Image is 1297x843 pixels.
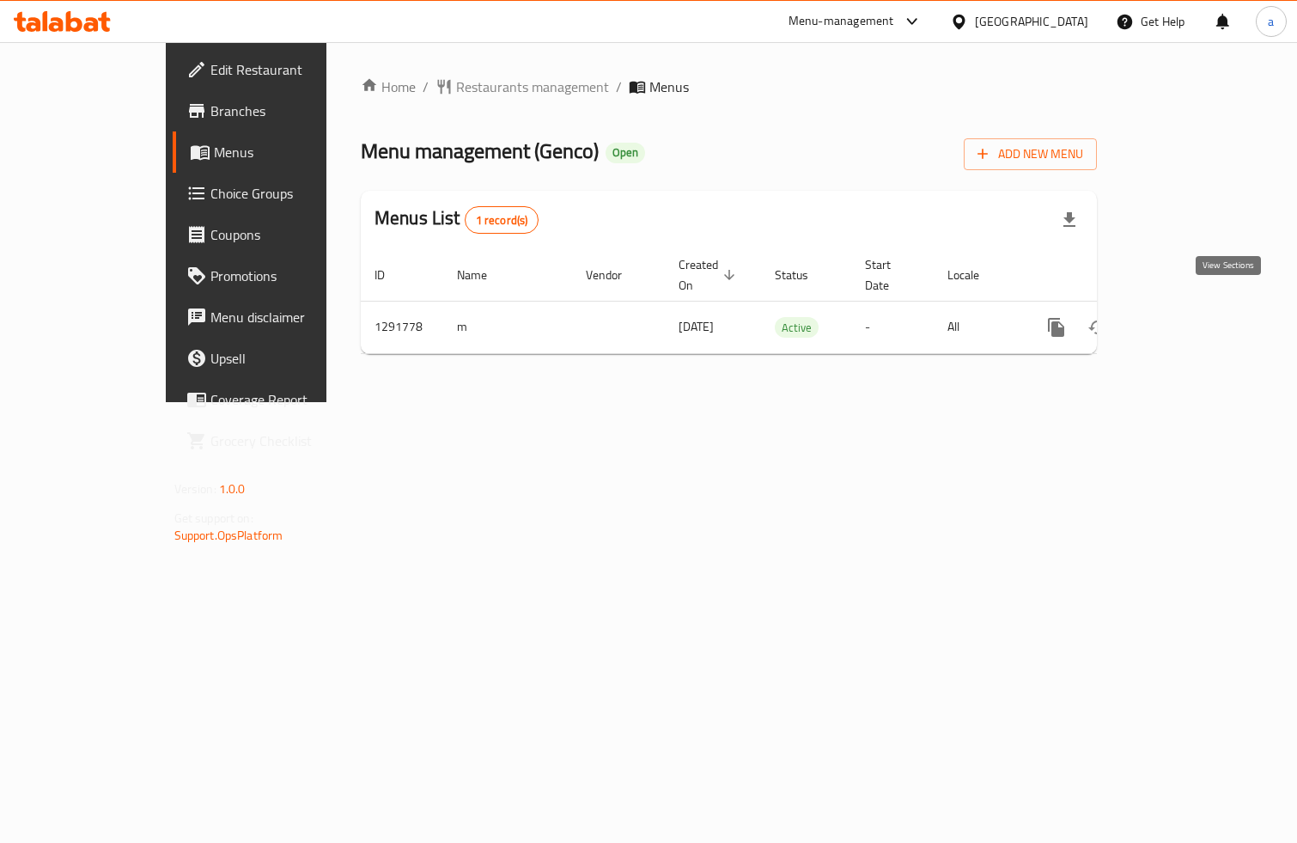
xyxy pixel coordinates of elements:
[775,317,819,338] div: Active
[649,76,689,97] span: Menus
[174,507,253,529] span: Get support on:
[606,145,645,160] span: Open
[174,478,216,500] span: Version:
[173,214,382,255] a: Coupons
[173,296,382,338] a: Menu disclaimer
[1268,12,1274,31] span: a
[210,59,368,80] span: Edit Restaurant
[210,183,368,204] span: Choice Groups
[173,420,382,461] a: Grocery Checklist
[173,379,382,420] a: Coverage Report
[456,76,609,97] span: Restaurants management
[374,205,539,234] h2: Menus List
[616,76,622,97] li: /
[219,478,246,500] span: 1.0.0
[679,254,740,296] span: Created On
[1036,307,1077,348] button: more
[865,254,913,296] span: Start Date
[443,301,572,353] td: m
[210,431,368,451] span: Grocery Checklist
[210,224,368,245] span: Coupons
[775,265,831,285] span: Status
[173,49,382,90] a: Edit Restaurant
[361,131,599,170] span: Menu management ( Genco )
[173,173,382,214] a: Choice Groups
[457,265,509,285] span: Name
[1077,307,1118,348] button: Change Status
[210,101,368,121] span: Branches
[977,144,1083,165] span: Add New Menu
[947,265,1002,285] span: Locale
[173,338,382,379] a: Upsell
[466,212,539,229] span: 1 record(s)
[934,301,1022,353] td: All
[361,76,1097,97] nav: breadcrumb
[361,249,1215,354] table: enhanced table
[1049,199,1090,241] div: Export file
[1022,249,1215,302] th: Actions
[210,348,368,369] span: Upsell
[435,76,609,97] a: Restaurants management
[210,389,368,410] span: Coverage Report
[789,11,894,32] div: Menu-management
[679,315,714,338] span: [DATE]
[173,131,382,173] a: Menus
[423,76,429,97] li: /
[173,90,382,131] a: Branches
[851,301,934,353] td: -
[361,76,416,97] a: Home
[975,12,1088,31] div: [GEOGRAPHIC_DATA]
[361,301,443,353] td: 1291778
[374,265,407,285] span: ID
[775,318,819,338] span: Active
[174,524,283,547] a: Support.OpsPlatform
[964,138,1097,170] button: Add New Menu
[210,307,368,327] span: Menu disclaimer
[173,255,382,296] a: Promotions
[606,143,645,163] div: Open
[465,206,539,234] div: Total records count
[214,142,368,162] span: Menus
[586,265,644,285] span: Vendor
[210,266,368,286] span: Promotions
